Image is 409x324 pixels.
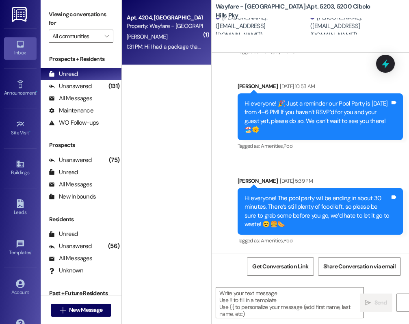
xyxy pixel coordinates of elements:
[216,13,308,39] div: [PERSON_NAME]. ([EMAIL_ADDRESS][DOMAIN_NAME])
[278,177,313,185] div: [DATE] 5:39 PM
[4,237,37,259] a: Templates •
[107,154,121,166] div: (75)
[49,242,92,251] div: Unanswered
[106,240,121,253] div: (56)
[31,248,32,254] span: •
[318,257,401,276] button: Share Conversation via email
[49,254,92,263] div: All Messages
[247,257,314,276] button: Get Conversation Link
[283,237,293,244] span: Pool
[238,177,403,188] div: [PERSON_NAME]
[278,82,315,91] div: [DATE] 10:53 AM
[238,82,403,93] div: [PERSON_NAME]
[4,157,37,179] a: Buildings
[127,22,202,30] div: Property: Wayfare - [GEOGRAPHIC_DATA]
[238,140,403,152] div: Tagged as:
[323,262,396,271] span: Share Conversation via email
[12,7,28,22] img: ResiDesk Logo
[49,266,83,275] div: Unknown
[245,99,390,134] div: Hi everyone! 🎉 Just a reminder our Pool Party is [DATE] from 4–6 PM! If you haven’t RSVP’d for yo...
[4,37,37,59] a: Inbox
[127,13,202,22] div: Apt. 4204, [GEOGRAPHIC_DATA]
[360,294,392,312] button: Send
[365,300,371,306] i: 
[4,197,37,219] a: Leads
[49,70,78,78] div: Unread
[283,143,293,149] span: Pool
[4,277,37,299] a: Account
[252,262,308,271] span: Get Conversation Link
[104,33,109,39] i: 
[49,192,96,201] div: New Inbounds
[49,82,92,91] div: Unanswered
[49,106,93,115] div: Maintenance
[60,307,66,313] i: 
[106,80,121,93] div: (131)
[49,180,92,189] div: All Messages
[41,55,121,63] div: Prospects + Residents
[4,117,37,139] a: Site Visit •
[374,298,387,307] span: Send
[29,129,30,134] span: •
[41,215,121,224] div: Residents
[49,94,92,103] div: All Messages
[41,141,121,149] div: Prospects
[49,8,113,30] label: Viewing conversations for
[36,89,37,95] span: •
[49,168,78,177] div: Unread
[49,119,99,127] div: WO Follow-ups
[51,304,111,317] button: New Message
[245,194,390,229] div: Hi everyone! The pool party will be ending in about 30 minutes. There’s still plenty of food left...
[49,156,92,164] div: Unanswered
[52,30,100,43] input: All communities
[261,143,283,149] span: Amenities ,
[49,230,78,238] div: Unread
[127,33,167,40] span: [PERSON_NAME]
[238,235,403,246] div: Tagged as:
[69,306,102,314] span: New Message
[261,237,283,244] span: Amenities ,
[41,289,121,298] div: Past + Future Residents
[310,13,403,39] div: [PERSON_NAME]. ([EMAIL_ADDRESS][DOMAIN_NAME])
[216,2,378,20] b: Wayfare - [GEOGRAPHIC_DATA]: Apt. 5203, 5200 Cibolo Hills Pky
